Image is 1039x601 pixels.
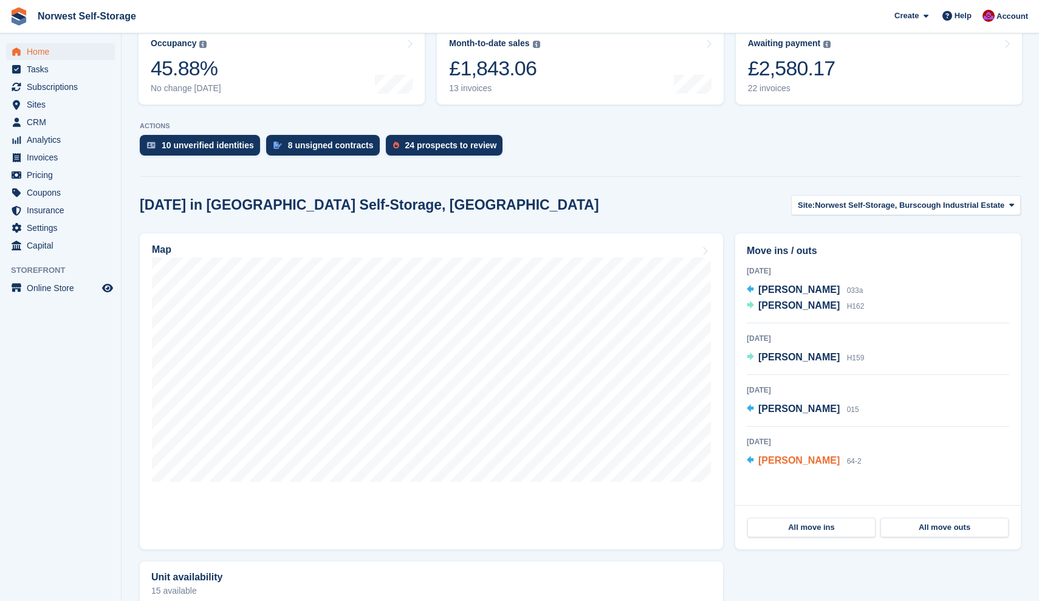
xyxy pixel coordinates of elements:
[140,197,599,213] h2: [DATE] in [GEOGRAPHIC_DATA] Self-Storage, [GEOGRAPHIC_DATA]
[6,149,115,166] a: menu
[27,61,100,78] span: Tasks
[199,41,207,48] img: icon-info-grey-7440780725fd019a000dd9b08b2336e03edf1995a4989e88bcd33f0948082b44.svg
[533,41,540,48] img: icon-info-grey-7440780725fd019a000dd9b08b2336e03edf1995a4989e88bcd33f0948082b44.svg
[798,199,815,211] span: Site:
[100,281,115,295] a: Preview store
[747,350,864,366] a: [PERSON_NAME] H159
[758,284,840,295] span: [PERSON_NAME]
[151,586,712,595] p: 15 available
[6,167,115,184] a: menu
[748,83,835,94] div: 22 invoices
[847,286,863,295] span: 033a
[894,10,919,22] span: Create
[27,184,100,201] span: Coupons
[27,202,100,219] span: Insurance
[747,402,859,417] a: [PERSON_NAME] 015
[747,333,1009,344] div: [DATE]
[747,518,876,537] a: All move ins
[140,122,1021,130] p: ACTIONS
[847,457,862,465] span: 64-2
[152,244,171,255] h2: Map
[6,131,115,148] a: menu
[815,199,1004,211] span: Norwest Self-Storage, Burscough Industrial Estate
[823,41,831,48] img: icon-info-grey-7440780725fd019a000dd9b08b2336e03edf1995a4989e88bcd33f0948082b44.svg
[147,142,156,149] img: verify_identity-adf6edd0f0f0b5bbfe63781bf79b02c33cf7c696d77639b501bdc392416b5a36.svg
[449,38,529,49] div: Month-to-date sales
[847,302,865,311] span: H162
[747,298,864,314] a: [PERSON_NAME] H162
[847,405,859,414] span: 015
[736,27,1022,105] a: Awaiting payment £2,580.17 22 invoices
[758,404,840,414] span: [PERSON_NAME]
[151,56,221,81] div: 45.88%
[449,83,540,94] div: 13 invoices
[6,184,115,201] a: menu
[758,352,840,362] span: [PERSON_NAME]
[27,96,100,113] span: Sites
[449,56,540,81] div: £1,843.06
[758,300,840,311] span: [PERSON_NAME]
[151,38,196,49] div: Occupancy
[791,195,1021,215] button: Site: Norwest Self-Storage, Burscough Industrial Estate
[747,283,863,298] a: [PERSON_NAME] 033a
[140,135,266,162] a: 10 unverified identities
[996,10,1028,22] span: Account
[6,114,115,131] a: menu
[266,135,386,162] a: 8 unsigned contracts
[6,219,115,236] a: menu
[288,140,374,150] div: 8 unsigned contracts
[747,453,862,469] a: [PERSON_NAME] 64-2
[6,280,115,297] a: menu
[151,572,222,583] h2: Unit availability
[6,43,115,60] a: menu
[27,237,100,254] span: Capital
[748,38,821,49] div: Awaiting payment
[10,7,28,26] img: stora-icon-8386f47178a22dfd0bd8f6a31ec36ba5ce8667c1dd55bd0f319d3a0aa187defe.svg
[405,140,497,150] div: 24 prospects to review
[847,354,865,362] span: H159
[162,140,254,150] div: 10 unverified identities
[758,455,840,465] span: [PERSON_NAME]
[27,43,100,60] span: Home
[6,96,115,113] a: menu
[27,78,100,95] span: Subscriptions
[747,385,1009,396] div: [DATE]
[11,264,121,276] span: Storefront
[139,27,425,105] a: Occupancy 45.88% No change [DATE]
[955,10,972,22] span: Help
[748,56,835,81] div: £2,580.17
[27,167,100,184] span: Pricing
[27,131,100,148] span: Analytics
[982,10,995,22] img: Daniel Grensinger
[880,518,1009,537] a: All move outs
[27,280,100,297] span: Online Store
[6,61,115,78] a: menu
[27,219,100,236] span: Settings
[151,83,221,94] div: No change [DATE]
[273,142,282,149] img: contract_signature_icon-13c848040528278c33f63329250d36e43548de30e8caae1d1a13099fd9432cc5.svg
[747,436,1009,447] div: [DATE]
[140,233,723,549] a: Map
[6,237,115,254] a: menu
[6,202,115,219] a: menu
[386,135,509,162] a: 24 prospects to review
[437,27,723,105] a: Month-to-date sales £1,843.06 13 invoices
[27,114,100,131] span: CRM
[33,6,141,26] a: Norwest Self-Storage
[393,142,399,149] img: prospect-51fa495bee0391a8d652442698ab0144808aea92771e9ea1ae160a38d050c398.svg
[747,266,1009,276] div: [DATE]
[747,244,1009,258] h2: Move ins / outs
[6,78,115,95] a: menu
[27,149,100,166] span: Invoices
